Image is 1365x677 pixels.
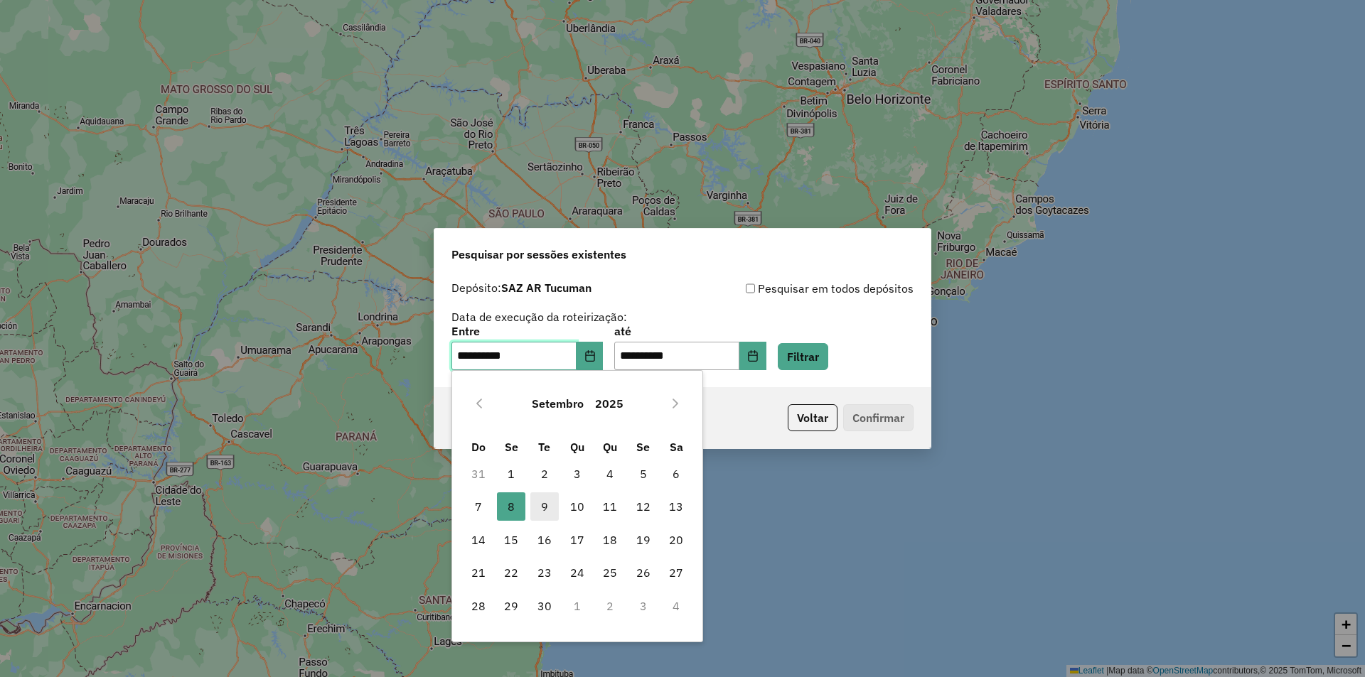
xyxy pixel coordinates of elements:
span: 27 [662,558,690,587]
td: 29 [495,589,528,622]
td: 23 [528,556,560,589]
span: Do [471,440,486,454]
span: 4 [596,460,624,488]
label: até [614,323,766,340]
td: 30 [528,589,560,622]
span: 18 [596,526,624,554]
button: Choose Year [589,386,629,421]
td: 14 [462,524,495,556]
span: Pesquisar por sessões existentes [451,246,626,263]
span: 12 [629,492,658,521]
button: Filtrar [778,343,828,370]
td: 22 [495,556,528,589]
span: 26 [629,558,658,587]
span: 20 [662,526,690,554]
td: 7 [462,490,495,523]
span: 2 [530,460,559,488]
span: 23 [530,558,559,587]
span: Sa [670,440,683,454]
td: 2 [528,457,560,490]
span: 21 [464,558,493,587]
span: 22 [497,558,525,587]
span: 10 [563,492,591,521]
span: 29 [497,592,525,620]
td: 4 [660,589,692,622]
td: 25 [594,556,626,589]
span: 24 [563,558,591,587]
span: 11 [596,492,624,521]
span: Qu [570,440,584,454]
td: 12 [627,490,660,523]
td: 3 [561,457,594,490]
span: 3 [563,460,591,488]
td: 9 [528,490,560,523]
span: 13 [662,492,690,521]
label: Data de execução da roteirização: [451,308,627,325]
span: Te [538,440,550,454]
span: 19 [629,526,658,554]
span: 7 [464,492,493,521]
span: 25 [596,558,624,587]
td: 15 [495,524,528,556]
td: 26 [627,556,660,589]
span: 30 [530,592,559,620]
button: Next Month [664,392,687,415]
td: 19 [627,524,660,556]
div: Pesquisar em todos depósitos [682,280,914,297]
span: 1 [497,460,525,488]
td: 6 [660,457,692,490]
button: Voltar [788,404,837,431]
td: 28 [462,589,495,622]
td: 4 [594,457,626,490]
button: Choose Date [577,342,604,370]
td: 13 [660,490,692,523]
span: 6 [662,460,690,488]
span: Se [505,440,518,454]
span: 28 [464,592,493,620]
span: 17 [563,526,591,554]
span: 16 [530,526,559,554]
td: 1 [561,589,594,622]
td: 1 [495,457,528,490]
td: 21 [462,556,495,589]
td: 10 [561,490,594,523]
button: Choose Month [526,386,589,421]
button: Choose Date [739,342,766,370]
td: 16 [528,524,560,556]
button: Previous Month [468,392,491,415]
td: 18 [594,524,626,556]
span: 14 [464,526,493,554]
td: 2 [594,589,626,622]
span: 15 [497,526,525,554]
label: Entre [451,323,603,340]
strong: SAZ AR Tucuman [501,281,591,295]
span: 5 [629,460,658,488]
td: 24 [561,556,594,589]
div: Choose Date [451,370,703,642]
td: 11 [594,490,626,523]
span: 9 [530,492,559,521]
span: 8 [497,492,525,521]
td: 31 [462,457,495,490]
span: Qu [603,440,617,454]
span: Se [636,440,650,454]
label: Depósito: [451,279,591,296]
td: 27 [660,556,692,589]
td: 3 [627,589,660,622]
td: 5 [627,457,660,490]
td: 20 [660,524,692,556]
td: 8 [495,490,528,523]
td: 17 [561,524,594,556]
